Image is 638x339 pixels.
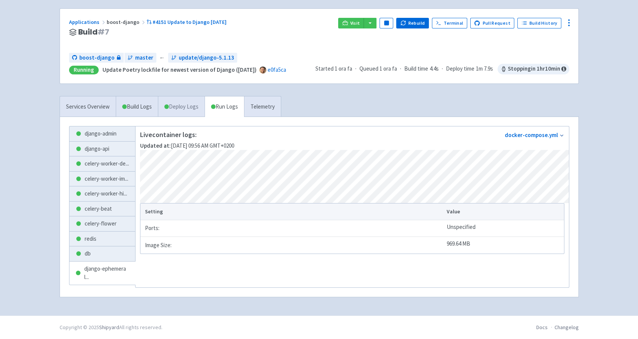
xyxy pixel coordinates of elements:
[124,53,156,63] a: master
[69,53,124,63] a: boost-django
[380,65,397,72] time: 1 ora fa
[69,19,107,25] a: Applications
[60,323,162,331] div: Copyright © 2025 All rights reserved.
[359,65,397,72] span: Queued
[476,65,493,73] span: 1m 7.9s
[432,18,467,28] a: Terminal
[268,66,286,73] a: e0fa5ca
[85,159,129,168] span: celery-worker-de ...
[85,189,127,198] span: celery-worker-hi ...
[168,53,237,63] a: update/django-5.1.13
[179,54,234,62] span: update/django-5.1.13
[147,19,228,25] a: #4151 Update to Django [DATE]
[69,142,135,156] a: django-api
[315,65,352,72] span: Started
[98,27,109,37] span: # 7
[555,324,579,331] a: Changelog
[444,203,564,220] th: Value
[470,18,515,28] a: Pull Request
[69,66,99,74] div: Running
[444,220,564,237] td: Unspecified
[107,19,147,25] span: boost-django
[338,18,364,28] a: Visit
[60,96,116,117] a: Services Overview
[396,18,429,28] button: Rebuild
[69,126,135,141] a: django-admin
[69,216,135,231] a: celery-flower
[498,64,569,74] span: Stopping in 1 hr 10 min
[380,18,393,28] button: Pause
[315,64,569,74] div: · · ·
[69,246,135,261] a: db
[99,324,119,331] a: Shipyard
[140,142,171,149] strong: Updated at:
[85,175,128,183] span: celery-worker-im ...
[430,65,439,73] span: 4.4s
[135,54,153,62] span: master
[78,28,109,36] span: Build
[444,237,564,254] td: 969.64 MB
[69,172,135,186] a: celery-worker-im...
[69,262,135,285] a: django-ephemeral...
[102,66,257,73] strong: Update Poetry lockfile for newest version of Django ([DATE])
[404,65,428,73] span: Build time
[116,96,158,117] a: Build Logs
[517,18,561,28] a: Build History
[69,186,135,201] a: celery-worker-hi...
[205,96,244,117] a: Run Logs
[536,324,548,331] a: Docs
[159,54,165,62] span: ←
[244,96,281,117] a: Telemetry
[69,202,135,216] a: celery-beat
[140,142,234,149] span: [DATE] 09:56 AM GMT+0200
[69,232,135,246] a: redis
[505,131,558,139] a: docker-compose.yml
[79,54,115,62] span: boost-django
[140,131,234,139] p: Live container logs:
[446,65,474,73] span: Deploy time
[140,237,444,254] td: Image Size:
[84,265,129,282] span: django-ephemeral ...
[350,20,360,26] span: Visit
[140,203,444,220] th: Setting
[335,65,352,72] time: 1 ora fa
[140,220,444,237] td: Ports:
[158,96,205,117] a: Deploy Logs
[69,156,135,171] a: celery-worker-de...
